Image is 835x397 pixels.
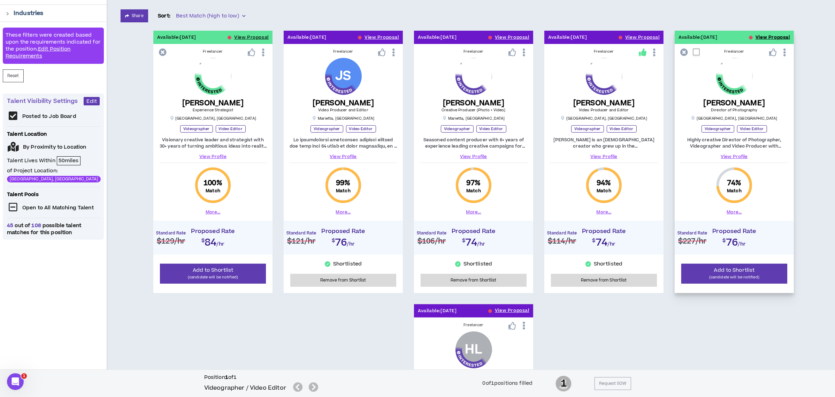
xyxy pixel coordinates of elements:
[216,125,246,133] p: Video Editor
[325,58,362,95] div: Joe S.
[206,188,220,194] small: Match
[286,231,316,236] h4: Standard Rate
[7,97,84,105] p: Talent Visibility Settings
[289,153,397,160] a: View Profile
[7,373,24,390] iframe: Intercom live chat
[347,241,355,248] span: /hr
[336,209,351,215] button: More...
[417,228,530,235] h4: Proposed Rate
[738,241,746,248] span: /hr
[333,261,362,268] p: Shortlisted
[466,209,481,215] button: More...
[548,34,587,41] p: Available: [DATE]
[702,125,734,133] p: Videographer
[159,137,267,149] p: Visionary creative leader and strategist with 30+ years of turning ambitious ideas into reality—b...
[551,274,657,287] button: Remove from Shortlist
[311,125,343,133] p: Videographer
[6,45,71,60] a: Edit Position Requirements
[336,188,351,194] small: Match
[6,12,9,16] span: right
[346,125,376,133] p: Video Editor
[157,236,185,246] span: $129 /hr
[325,261,330,267] span: check-circle
[691,116,777,121] p: [GEOGRAPHIC_DATA] , [GEOGRAPHIC_DATA]
[442,107,505,113] span: Creative Producer (Photo + Video)
[547,231,577,236] h4: Standard Rate
[84,97,100,105] button: Edit
[495,31,529,44] button: View Proposal
[455,331,492,368] div: Huisoo L.
[287,236,315,246] span: $121 /hr
[176,11,245,21] span: Best Match (high to low)
[686,274,783,280] p: (candidate will be notified)
[550,49,658,54] div: Freelancer
[455,261,461,267] span: check-circle
[288,34,327,41] p: Available: [DATE]
[225,374,228,381] b: 1
[14,9,43,17] p: Industries
[217,241,225,248] span: /hr
[466,188,481,194] small: Match
[595,377,631,390] button: Request SOW
[204,374,321,381] h6: Position of 1
[548,228,660,235] h4: Proposed Rate
[548,235,660,247] h2: $74
[677,231,707,236] h4: Standard Rate
[21,373,27,379] span: 1
[156,231,186,236] h4: Standard Rate
[234,31,269,44] button: View Proposal
[571,125,604,133] p: Videographer
[594,261,623,268] p: Shortlisted
[495,304,529,317] button: View Proposal
[417,235,530,247] h2: $74
[727,209,742,215] button: More...
[608,241,616,248] span: /hr
[418,308,457,314] p: Available: [DATE]
[204,384,286,392] h5: Videographer / Video Editor
[287,235,399,247] h2: $76
[420,49,528,54] div: Freelancer
[464,261,492,268] p: Shortlisted
[336,178,350,188] span: 99 %
[193,267,233,274] span: Add to Shortlist
[159,153,267,160] a: View Profile
[417,231,446,236] h4: Standard Rate
[477,241,485,248] span: /hr
[455,58,492,95] img: 6pCrE9T03mDUkAt2CHUfVnI47mZ3gJUA5yw0SFla.png
[7,222,15,229] span: 45
[160,264,266,284] button: Add to Shortlist(candidate will be notified)
[170,116,256,121] p: [GEOGRAPHIC_DATA] , [GEOGRAPHIC_DATA]
[164,274,261,280] p: (candidate will be notified)
[556,375,572,392] span: 1
[737,125,767,133] p: Video Editor
[318,107,368,113] span: Video Producer and Editor
[711,107,757,113] span: Director of Photography
[195,58,231,95] img: UOjX3AJYYARLIHmjSb6kalnJMQUwjNTfVZS6qwDn.png
[680,137,788,149] p: Highly creative Director of Photographer, Videographer and Video Producer with extensive experien...
[3,69,24,82] button: Reset
[3,28,104,64] div: These filters were created based upon the requirements indicated for the position.
[443,116,505,121] p: Marietta , [GEOGRAPHIC_DATA]
[159,49,267,54] div: Freelancer
[550,153,658,160] a: View Profile
[121,9,148,22] button: Share
[365,31,399,44] button: View Proposal
[681,264,787,284] button: Add to Shortlist(candidate will be notified)
[420,137,528,149] p: Seasoned content producer with 6+ years of experience leading creative campaigns for national and...
[157,34,196,41] p: Available: [DATE]
[597,209,612,215] button: More...
[182,99,244,107] h5: [PERSON_NAME]
[86,98,97,105] span: Edit
[421,274,527,287] button: Remove from Shortlist
[441,125,473,133] p: Videographer
[716,58,753,95] img: CoxYeKiuKsBs2DtEytutDzQcWYRSpmYzJfUZHlXI.png
[679,34,718,41] p: Available: [DATE]
[476,125,506,133] p: Video Editor
[678,228,790,235] h4: Proposed Rate
[157,235,269,247] h2: $84
[420,153,528,160] a: View Profile
[548,236,576,246] span: $114 /hr
[678,236,706,246] span: $227 /hr
[158,12,171,20] p: Sort:
[561,116,647,121] p: [GEOGRAPHIC_DATA] , [GEOGRAPHIC_DATA]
